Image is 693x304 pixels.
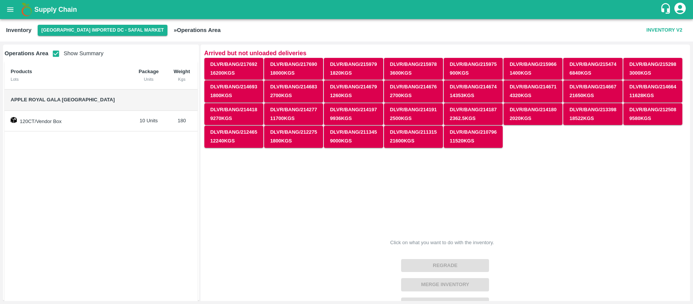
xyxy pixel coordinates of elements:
[503,103,562,125] button: DLVR/BANG/2141802020Kgs
[139,69,159,74] b: Package
[324,126,383,148] button: DLVR/BANG/2113459000Kgs
[384,58,443,80] button: DLVR/BANG/2159783600Kgs
[444,58,503,80] button: DLVR/BANG/215975900Kgs
[204,80,263,102] button: DLVR/BANG/2146931800Kgs
[166,111,198,132] td: 180
[384,126,443,148] button: DLVR/BANG/21131521600Kgs
[623,103,682,125] button: DLVR/BANG/2125089580Kgs
[48,50,104,56] span: Show Summary
[563,103,622,125] button: DLVR/BANG/21339818522Kgs
[644,24,685,37] button: Inventory V2
[11,69,32,74] b: Products
[623,58,682,80] button: DLVR/BANG/2152983000Kgs
[264,80,323,102] button: DLVR/BANG/2146832700Kgs
[444,80,503,102] button: DLVR/BANG/21467414353Kgs
[264,126,323,148] button: DLVR/BANG/2122751800Kgs
[204,48,686,58] p: Arrived but not unloaded deliveries
[11,117,17,123] img: box
[174,27,220,33] b: » Operations Area
[324,58,383,80] button: DLVR/BANG/2159791820Kgs
[11,97,115,102] span: Apple Royal Gala [GEOGRAPHIC_DATA]
[324,103,383,125] button: DLVR/BANG/2141979936Kgs
[204,126,263,148] button: DLVR/BANG/21246512240Kgs
[384,103,443,125] button: DLVR/BANG/2141912500Kgs
[2,1,19,18] button: open drawer
[563,80,622,102] button: DLVR/BANG/21466721650Kgs
[563,58,622,80] button: DLVR/BANG/2154746840Kgs
[324,80,383,102] button: DLVR/BANG/2146791260Kgs
[503,80,562,102] button: DLVR/BANG/2146714320Kgs
[204,58,263,80] button: DLVR/BANG/21769216200Kgs
[444,126,503,148] button: DLVR/BANG/21079611520Kgs
[444,103,503,125] button: DLVR/BANG/2141872362.5Kgs
[623,80,682,102] button: DLVR/BANG/21466411628Kgs
[19,2,34,17] img: logo
[131,111,166,132] td: 10 Units
[204,103,263,125] button: DLVR/BANG/2144189270Kgs
[6,27,32,33] b: Inventory
[384,80,443,102] button: DLVR/BANG/2146762700Kgs
[503,58,562,80] button: DLVR/BANG/2159661400Kgs
[5,50,48,56] b: Operations Area
[390,239,494,246] div: Click on what you want to do with the inventory.
[34,6,77,13] b: Supply Chain
[660,3,673,16] div: customer-support
[174,69,190,74] b: Weight
[34,4,660,15] a: Supply Chain
[172,76,191,83] div: Kgs
[673,2,687,18] div: account of current user
[264,58,323,80] button: DLVR/BANG/21769018000Kgs
[264,103,323,125] button: DLVR/BANG/21427711700Kgs
[137,76,160,83] div: Units
[38,25,168,36] button: Select DC
[11,76,125,83] div: Lots
[5,111,131,132] td: 120CT/Vendor Box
